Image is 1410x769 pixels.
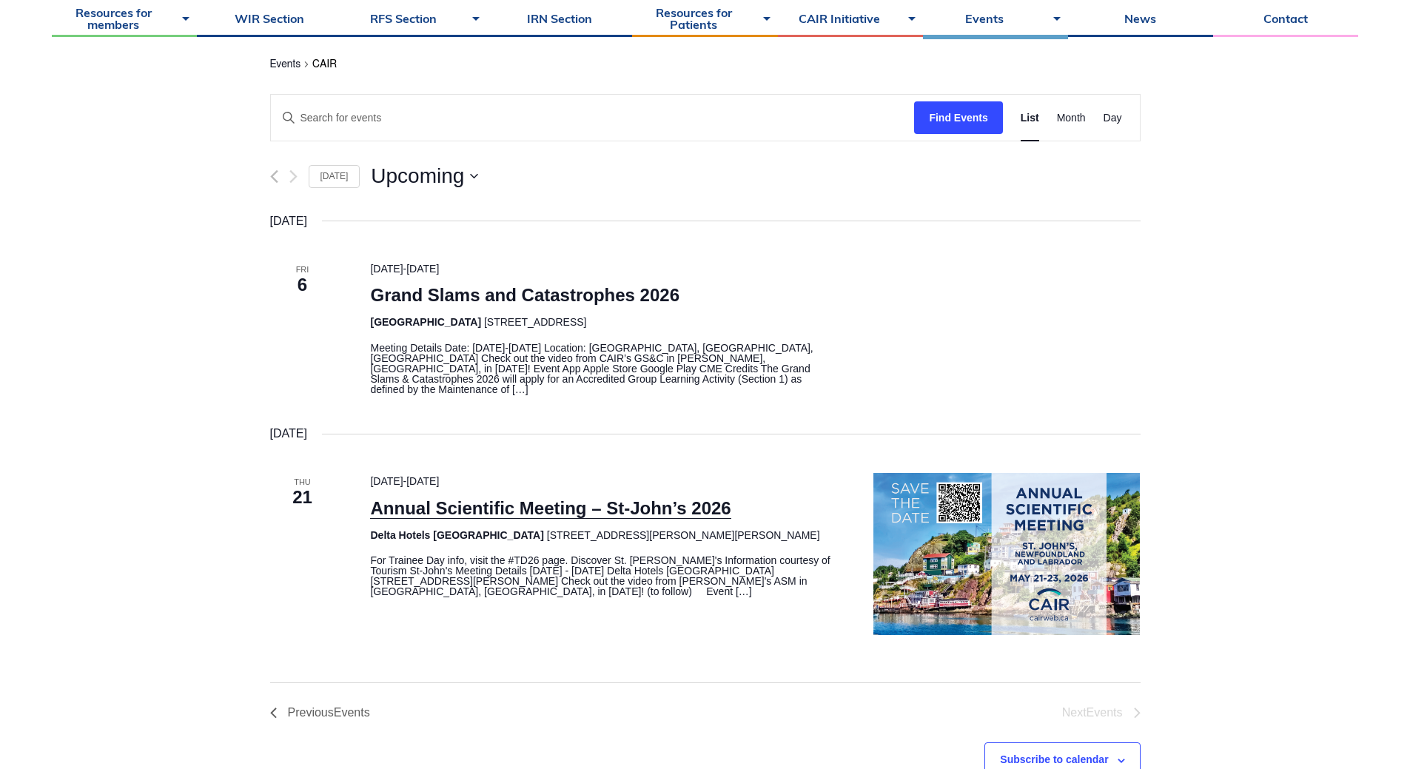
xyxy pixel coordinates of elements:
[406,475,439,487] span: [DATE]
[270,212,307,231] time: [DATE]
[271,95,915,141] input: Enter Keyword. Search for events by Keyword.
[370,498,731,519] a: Annual Scientific Meeting – St-John’s 2026
[1057,110,1086,127] span: Month
[1021,95,1039,141] a: List
[334,706,370,719] span: Events
[914,101,1002,135] button: Find Events
[371,166,478,187] button: Click to toggle datepicker
[1104,110,1122,127] span: Day
[270,424,307,443] time: [DATE]
[312,59,337,70] span: CAIR
[484,316,586,328] span: [STREET_ADDRESS]
[370,555,838,597] p: For Trainee Day info, visit the #TD26 page. Discover St. [PERSON_NAME]'s Information courtesy of ...
[288,707,370,719] span: Previous
[873,473,1140,635] img: Capture d’écran 2025-06-06 150827
[270,707,370,719] a: Previous Events
[270,59,301,71] a: Events
[370,285,679,306] a: Grand Slams and Catastrophes 2026
[289,169,298,184] button: Next Events
[270,263,335,276] span: Fri
[1000,753,1108,765] button: Subscribe to calendar
[370,475,439,487] time: -
[370,263,439,275] time: -
[270,485,335,510] span: 21
[1021,110,1039,127] span: List
[270,272,335,298] span: 6
[270,476,335,488] span: Thu
[370,475,403,487] span: [DATE]
[1104,95,1122,141] a: Day
[547,529,820,541] span: [STREET_ADDRESS][PERSON_NAME][PERSON_NAME]
[370,316,481,328] span: [GEOGRAPHIC_DATA]
[1057,95,1086,141] a: Month
[370,263,403,275] span: [DATE]
[309,165,360,188] a: Click to select today's date
[406,263,439,275] span: [DATE]
[270,169,278,184] a: Previous Events
[371,166,464,187] span: Upcoming
[370,529,543,541] span: Delta Hotels [GEOGRAPHIC_DATA]
[370,343,838,394] p: Meeting Details Date: [DATE]-[DATE] Location: [GEOGRAPHIC_DATA], [GEOGRAPHIC_DATA], [GEOGRAPHIC_D...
